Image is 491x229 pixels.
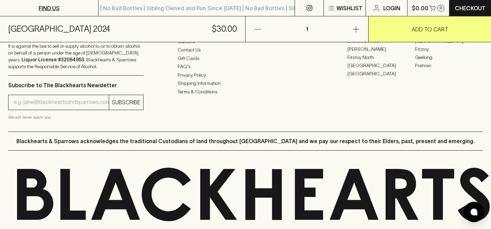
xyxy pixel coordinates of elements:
[412,4,428,12] p: $0.00
[337,4,362,12] p: Wishlist
[347,54,415,62] a: Fitzroy North
[455,4,486,12] p: Checkout
[178,88,313,96] a: Terms & Conditions
[178,79,313,88] a: Shipping Information
[383,4,400,12] p: Login
[8,43,144,70] p: It is against the law to sell or supply alcohol to, or to obtain alcohol on behalf of a person un...
[109,95,143,110] button: SUBSCRIBE
[14,97,109,108] input: e.g. jane@blackheartsandsparrows.com.au
[8,114,144,121] p: We will never spam you
[415,62,483,70] a: Prahran
[178,46,313,54] a: Contact Us
[8,24,110,34] h5: [GEOGRAPHIC_DATA] 2024
[112,98,140,106] p: SUBSCRIBE
[8,81,144,89] p: Subscribe to The Blackhearts Newsletter
[471,209,477,215] img: bubble-icon
[347,70,415,78] a: [GEOGRAPHIC_DATA]
[212,24,237,34] h5: $30.00
[415,54,483,62] a: Geelong
[178,54,313,62] a: Gift Cards
[415,45,483,54] a: Fitzroy
[412,25,448,33] p: ADD TO CART
[178,63,313,71] a: FAQ's
[369,16,491,42] button: ADD TO CART
[347,62,415,70] a: [GEOGRAPHIC_DATA]
[347,45,415,54] a: [PERSON_NAME]
[440,6,442,10] p: 0
[21,57,84,62] strong: Liquor License #32064953
[178,71,313,79] a: Privacy Policy
[39,4,60,12] p: FIND US
[16,137,475,145] p: Blackhearts & Sparrows acknowledges the traditional Custodians of land throughout [GEOGRAPHIC_DAT...
[299,16,315,42] p: 1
